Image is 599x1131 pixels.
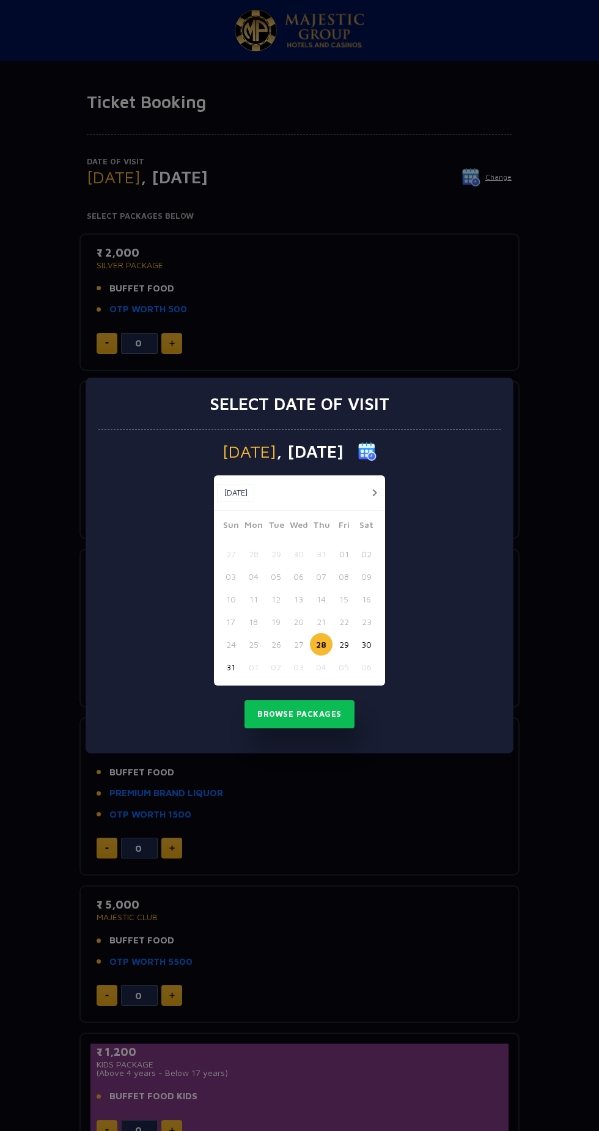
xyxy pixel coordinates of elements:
[242,543,265,565] button: 28
[219,610,242,633] button: 17
[310,656,333,678] button: 04
[242,565,265,588] button: 04
[333,543,355,565] button: 01
[217,484,254,502] button: [DATE]
[219,543,242,565] button: 27
[242,633,265,656] button: 25
[222,443,276,460] span: [DATE]
[219,565,242,588] button: 03
[310,543,333,565] button: 31
[355,633,378,656] button: 30
[219,518,242,535] span: Sun
[333,633,355,656] button: 29
[219,588,242,610] button: 10
[219,656,242,678] button: 31
[333,656,355,678] button: 05
[355,610,378,633] button: 23
[219,633,242,656] button: 24
[242,518,265,535] span: Mon
[355,518,378,535] span: Sat
[355,543,378,565] button: 02
[310,565,333,588] button: 07
[265,588,287,610] button: 12
[287,565,310,588] button: 06
[265,565,287,588] button: 05
[310,633,333,656] button: 28
[287,588,310,610] button: 13
[287,633,310,656] button: 27
[355,565,378,588] button: 09
[242,656,265,678] button: 01
[310,518,333,535] span: Thu
[265,518,287,535] span: Tue
[287,610,310,633] button: 20
[265,543,287,565] button: 29
[265,610,287,633] button: 19
[355,588,378,610] button: 16
[244,700,355,728] button: Browse Packages
[310,610,333,633] button: 21
[287,518,310,535] span: Wed
[276,443,344,460] span: , [DATE]
[265,656,287,678] button: 02
[242,610,265,633] button: 18
[333,588,355,610] button: 15
[355,656,378,678] button: 06
[333,565,355,588] button: 08
[242,588,265,610] button: 11
[358,442,377,461] img: calender icon
[333,610,355,633] button: 22
[287,543,310,565] button: 30
[287,656,310,678] button: 03
[310,588,333,610] button: 14
[265,633,287,656] button: 26
[333,518,355,535] span: Fri
[210,393,389,414] h3: Select date of visit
